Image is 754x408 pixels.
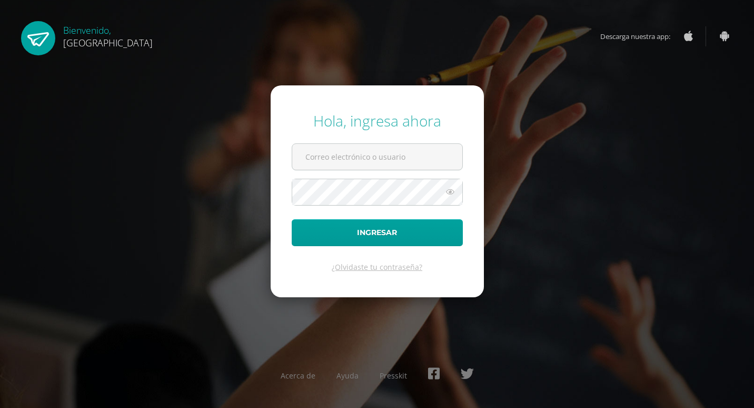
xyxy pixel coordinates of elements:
[292,144,462,170] input: Correo electrónico o usuario
[332,262,422,272] a: ¿Olvidaste tu contraseña?
[380,371,407,381] a: Presskit
[63,36,153,49] span: [GEOGRAPHIC_DATA]
[600,26,681,46] span: Descarga nuestra app:
[281,371,315,381] a: Acerca de
[336,371,359,381] a: Ayuda
[63,21,153,49] div: Bienvenido,
[292,111,463,131] div: Hola, ingresa ahora
[292,219,463,246] button: Ingresar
